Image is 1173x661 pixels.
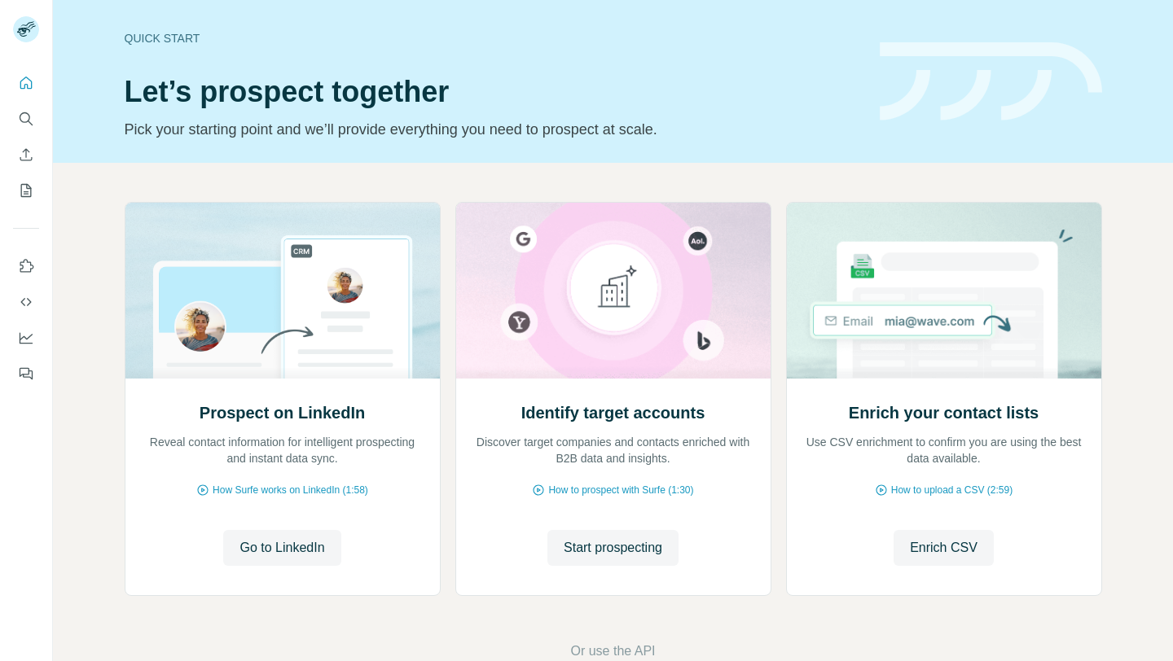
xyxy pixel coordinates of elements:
span: Enrich CSV [910,538,977,558]
button: Quick start [13,68,39,98]
span: How to upload a CSV (2:59) [891,483,1013,497]
button: Or use the API [570,641,655,661]
div: Quick start [125,30,860,46]
p: Discover target companies and contacts enriched with B2B data and insights. [472,434,754,466]
h2: Identify target accounts [521,401,705,424]
button: Use Surfe on LinkedIn [13,252,39,281]
img: Prospect on LinkedIn [125,203,441,379]
button: Dashboard [13,323,39,352]
button: Search [13,104,39,134]
button: Enrich CSV [13,140,39,169]
p: Reveal contact information for intelligent prospecting and instant data sync. [142,434,424,466]
button: Use Surfe API [13,287,39,317]
img: Identify target accounts [455,203,771,379]
p: Pick your starting point and we’ll provide everything you need to prospect at scale. [125,118,860,141]
button: Go to LinkedIn [223,530,340,566]
h2: Enrich your contact lists [849,401,1039,424]
span: Start prospecting [564,538,662,558]
button: Start prospecting [547,530,679,566]
h2: Prospect on LinkedIn [200,401,365,424]
img: Enrich your contact lists [786,203,1102,379]
h1: Let’s prospect together [125,76,860,108]
button: Feedback [13,359,39,388]
span: How to prospect with Surfe (1:30) [548,483,693,497]
img: banner [880,42,1102,121]
button: Enrich CSV [894,530,994,566]
button: My lists [13,176,39,205]
span: How Surfe works on LinkedIn (1:58) [213,483,368,497]
p: Use CSV enrichment to confirm you are using the best data available. [803,434,1085,466]
span: Go to LinkedIn [239,538,324,558]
